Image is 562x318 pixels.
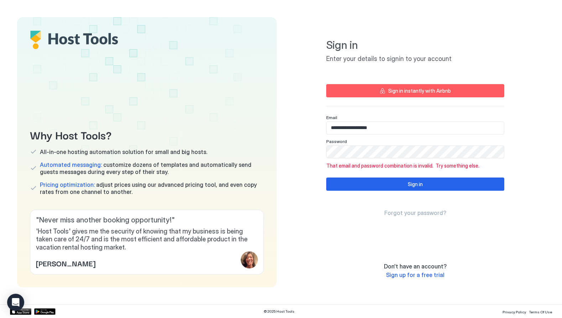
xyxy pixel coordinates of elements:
a: Privacy Policy [503,308,526,315]
div: profile [241,251,258,268]
div: Sign in [408,180,423,188]
div: Sign in instantly with Airbnb [388,87,451,94]
input: Input Field [327,122,504,134]
a: Terms Of Use [529,308,552,315]
span: Forgot your password? [384,209,446,216]
span: Privacy Policy [503,310,526,314]
span: Why Host Tools? [30,127,264,143]
button: Sign in instantly with Airbnb [326,84,504,97]
span: That email and password combination is invalid. Try something else. [326,163,504,169]
span: Sign in [326,39,504,52]
span: Enter your details to signin to your account [326,55,504,63]
button: Sign in [326,178,504,191]
a: Google Play Store [34,308,56,315]
span: adjust prices using our advanced pricing tool, and even copy rates from one channel to another. [40,181,264,195]
span: Don't have an account? [384,263,447,270]
span: Password [326,139,347,144]
span: Pricing optimization: [40,181,95,188]
a: Sign up for a free trial [386,271,444,279]
a: Forgot your password? [384,209,446,217]
span: customize dozens of templates and automatically send guests messages during every step of their s... [40,161,264,175]
span: All-in-one hosting automation solution for small and big hosts. [40,148,207,155]
span: [PERSON_NAME] [36,258,95,268]
span: Email [326,115,337,120]
span: Sign up for a free trial [386,271,444,278]
a: App Store [10,308,31,315]
span: 'Host Tools' gives me the security of knowing that my business is being taken care of 24/7 and is... [36,227,258,252]
div: Open Intercom Messenger [7,294,24,311]
span: Automated messaging: [40,161,102,168]
span: © 2025 Host Tools [264,309,295,314]
input: Input Field [327,146,504,158]
span: " Never miss another booking opportunity! " [36,216,258,225]
span: Terms Of Use [529,310,552,314]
